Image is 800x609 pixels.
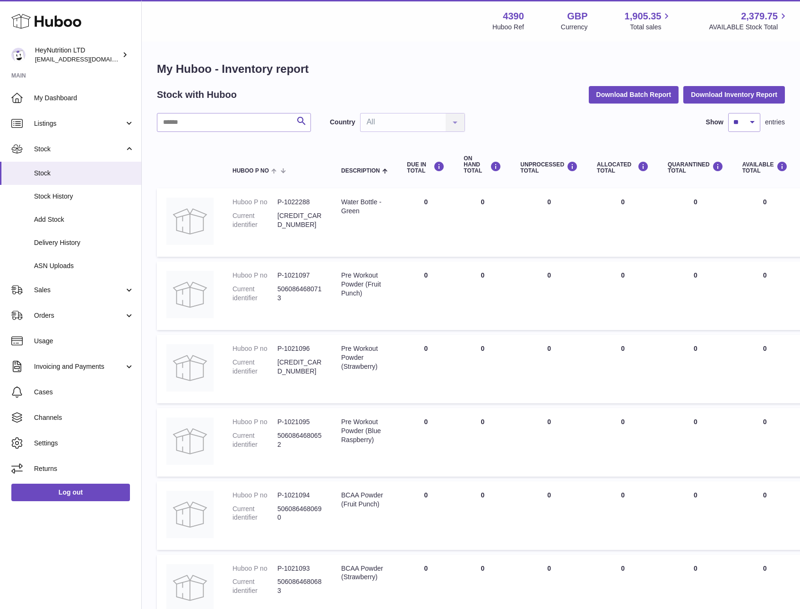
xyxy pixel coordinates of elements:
[694,345,697,352] span: 0
[277,431,322,449] dd: 5060864680652
[464,156,501,174] div: ON HAND Total
[561,23,588,32] div: Currency
[232,491,277,500] dt: Huboo P no
[34,192,134,201] span: Stock History
[277,577,322,595] dd: 5060864680683
[630,23,672,32] span: Total sales
[397,335,454,403] td: 0
[741,10,778,23] span: 2,379.75
[34,261,134,270] span: ASN Uploads
[166,344,214,391] img: product image
[511,261,587,330] td: 0
[34,439,134,448] span: Settings
[597,161,649,174] div: ALLOCATED Total
[277,505,322,522] dd: 5060864680690
[232,358,277,376] dt: Current identifier
[587,188,658,257] td: 0
[567,10,587,23] strong: GBP
[341,344,388,371] div: Pre Workout Powder (Strawberry)
[34,215,134,224] span: Add Stock
[733,481,797,550] td: 0
[341,491,388,509] div: BCAA Powder (Fruit Punch)
[277,211,322,229] dd: [CREDIT_CARD_NUMBER]
[511,335,587,403] td: 0
[232,168,269,174] span: Huboo P no
[232,198,277,207] dt: Huboo P no
[694,491,697,499] span: 0
[34,119,124,128] span: Listings
[765,118,785,127] span: entries
[454,335,511,403] td: 0
[277,564,322,573] dd: P-1021093
[34,464,134,473] span: Returns
[166,418,214,465] img: product image
[511,408,587,477] td: 0
[694,565,697,572] span: 0
[694,198,697,206] span: 0
[733,408,797,477] td: 0
[35,46,120,64] div: HeyNutrition LTD
[232,271,277,280] dt: Huboo P no
[34,337,134,346] span: Usage
[733,261,797,330] td: 0
[709,10,789,32] a: 2,379.75 AVAILABLE Stock Total
[407,161,445,174] div: DUE IN TOTAL
[454,188,511,257] td: 0
[694,271,697,279] span: 0
[706,118,723,127] label: Show
[34,286,124,295] span: Sales
[34,388,134,397] span: Cases
[587,261,658,330] td: 0
[277,198,322,207] dd: P-1022288
[742,161,788,174] div: AVAILABLE Total
[492,23,524,32] div: Huboo Ref
[341,168,380,174] span: Description
[232,211,277,229] dt: Current identifier
[166,491,214,538] img: product image
[709,23,789,32] span: AVAILABLE Stock Total
[341,418,388,444] div: Pre Workout Powder (Blue Raspberry)
[157,88,237,101] h2: Stock with Huboo
[341,198,388,216] div: Water Bottle - Green
[34,169,134,178] span: Stock
[232,344,277,353] dt: Huboo P no
[277,358,322,376] dd: [CREDIT_CARD_NUMBER]
[733,335,797,403] td: 0
[587,408,658,477] td: 0
[454,261,511,330] td: 0
[166,271,214,318] img: product image
[35,55,139,63] span: [EMAIL_ADDRESS][DOMAIN_NAME]
[277,344,322,353] dd: P-1021096
[232,431,277,449] dt: Current identifier
[397,188,454,257] td: 0
[520,161,578,174] div: UNPROCESSED Total
[34,311,124,320] span: Orders
[34,238,134,247] span: Delivery History
[34,413,134,422] span: Channels
[733,188,797,257] td: 0
[341,564,388,582] div: BCAA Powder (Strawberry)
[34,362,124,371] span: Invoicing and Payments
[277,271,322,280] dd: P-1021097
[232,505,277,522] dt: Current identifier
[503,10,524,23] strong: 4390
[587,335,658,403] td: 0
[34,145,124,154] span: Stock
[11,484,130,501] a: Log out
[589,86,679,103] button: Download Batch Report
[341,271,388,298] div: Pre Workout Powder (Fruit Punch)
[166,198,214,245] img: product image
[625,10,662,23] span: 1,905.35
[454,481,511,550] td: 0
[232,418,277,426] dt: Huboo P no
[454,408,511,477] td: 0
[668,161,723,174] div: QUARANTINED Total
[397,408,454,477] td: 0
[277,285,322,303] dd: 5060864680713
[625,10,672,32] a: 1,905.35 Total sales
[397,261,454,330] td: 0
[277,491,322,500] dd: P-1021094
[587,481,658,550] td: 0
[330,118,355,127] label: Country
[232,577,277,595] dt: Current identifier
